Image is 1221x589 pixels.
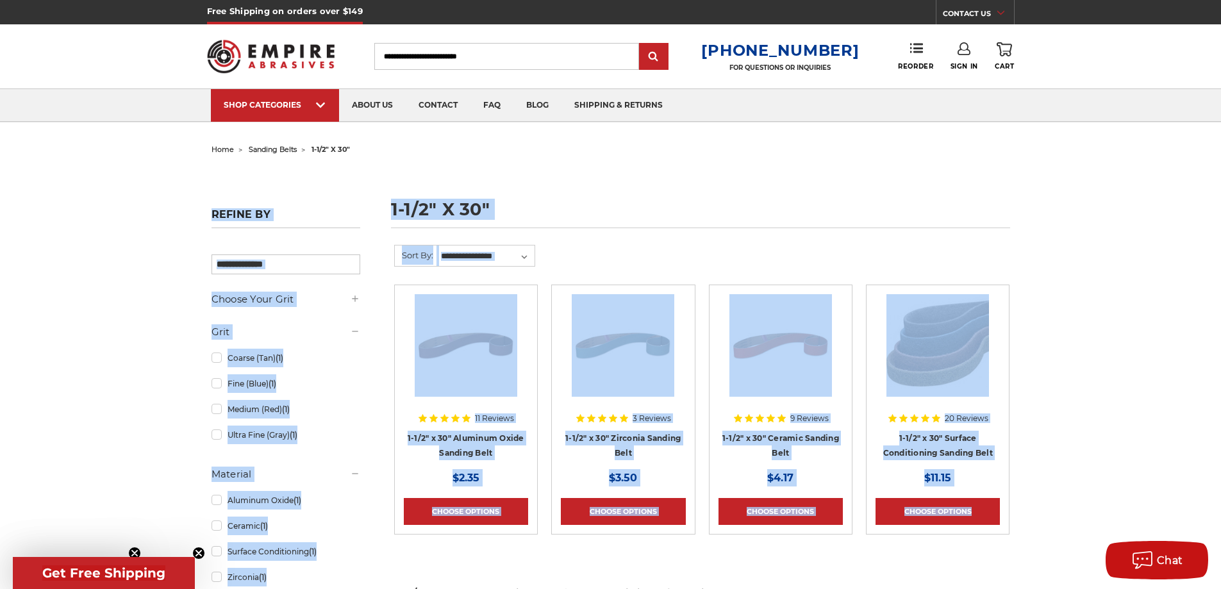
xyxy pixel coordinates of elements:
[633,415,671,422] span: 3 Reviews
[260,521,268,531] span: (1)
[212,540,360,563] a: Surface Conditioning
[339,89,406,122] a: about us
[259,572,267,582] span: (1)
[886,294,989,397] img: 1.5"x30" Surface Conditioning Sanding Belts
[408,433,524,458] a: 1-1/2" x 30" Aluminum Oxide Sanding Belt
[192,547,205,560] button: Close teaser
[945,415,988,422] span: 20 Reviews
[729,294,832,397] img: 1-1/2" x 30" Sanding Belt - Ceramic
[212,424,360,446] a: Ultra Fine (Gray)
[701,63,859,72] p: FOR QUESTIONS OR INQUIRIES
[212,398,360,420] a: Medium (Red)
[924,472,951,484] span: $11.15
[701,41,859,60] a: [PHONE_NUMBER]
[212,467,360,482] h5: Material
[212,145,234,154] a: home
[269,379,276,388] span: (1)
[404,498,528,525] a: Choose Options
[415,294,517,397] img: 1-1/2" x 30" Sanding Belt - Aluminum Oxide
[42,565,165,581] span: Get Free Shipping
[565,433,681,458] a: 1-1/2" x 30" Zirconia Sanding Belt
[475,415,514,422] span: 11 Reviews
[294,495,301,505] span: (1)
[898,62,933,71] span: Reorder
[249,145,297,154] a: sanding belts
[718,294,843,419] a: 1-1/2" x 30" Sanding Belt - Ceramic
[561,89,676,122] a: shipping & returns
[406,89,470,122] a: contact
[13,557,195,589] div: Get Free ShippingClose teaser
[767,472,793,484] span: $4.17
[943,6,1014,24] a: CONTACT US
[212,515,360,537] a: Ceramic
[391,201,1010,228] h1: 1-1/2" x 30"
[995,42,1014,71] a: Cart
[128,547,141,560] button: Close teaser
[722,433,839,458] a: 1-1/2" x 30" Ceramic Sanding Belt
[311,145,350,154] span: 1-1/2" x 30"
[439,247,535,266] select: Sort By:
[572,294,674,397] img: 1-1/2" x 30" Sanding Belt - Zirconia
[561,498,685,525] a: Choose Options
[282,404,290,414] span: (1)
[790,415,829,422] span: 9 Reviews
[641,44,667,70] input: Submit
[309,547,317,556] span: (1)
[224,100,326,110] div: SHOP CATEGORIES
[876,294,1000,419] a: 1.5"x30" Surface Conditioning Sanding Belts
[395,245,433,265] label: Sort By:
[561,294,685,419] a: 1-1/2" x 30" Sanding Belt - Zirconia
[212,489,360,511] a: Aluminum Oxide
[212,208,360,228] h5: Refine by
[883,433,993,458] a: 1-1/2" x 30" Surface Conditioning Sanding Belt
[876,498,1000,525] a: Choose Options
[207,31,335,81] img: Empire Abrasives
[1106,541,1208,579] button: Chat
[212,372,360,395] a: Fine (Blue)
[212,292,360,307] h5: Choose Your Grit
[212,566,360,588] a: Zirconia
[212,347,360,369] a: Coarse (Tan)
[290,430,297,440] span: (1)
[453,472,479,484] span: $2.35
[951,62,978,71] span: Sign In
[609,472,637,484] span: $3.50
[995,62,1014,71] span: Cart
[212,324,360,340] h5: Grit
[513,89,561,122] a: blog
[1157,554,1183,567] span: Chat
[898,42,933,70] a: Reorder
[718,498,843,525] a: Choose Options
[470,89,513,122] a: faq
[276,353,283,363] span: (1)
[404,294,528,419] a: 1-1/2" x 30" Sanding Belt - Aluminum Oxide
